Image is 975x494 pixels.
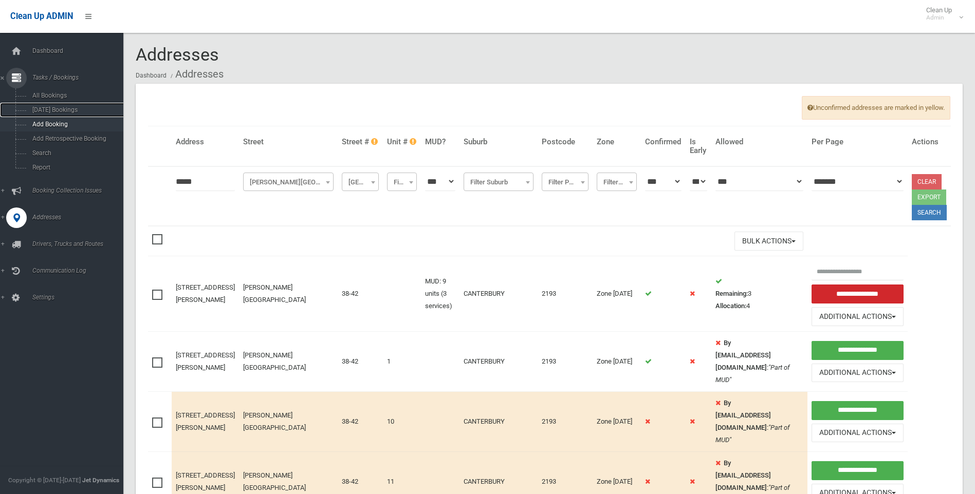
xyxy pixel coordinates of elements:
td: [PERSON_NAME][GEOGRAPHIC_DATA] [239,392,338,452]
span: Clean Up ADMIN [10,11,73,21]
h4: Address [176,138,235,146]
span: Report [29,164,122,171]
td: Zone [DATE] [593,392,641,452]
button: Additional Actions [812,424,904,443]
a: [STREET_ADDRESS][PERSON_NAME] [176,471,235,491]
span: Filter Unit # [390,175,414,189]
td: 2193 [538,256,592,332]
td: [PERSON_NAME][GEOGRAPHIC_DATA] [239,332,338,392]
h4: MUD? [425,138,455,146]
td: 38-42 [338,256,383,332]
a: [STREET_ADDRESS][PERSON_NAME] [176,351,235,371]
small: Admin [926,14,952,22]
span: Filter Zone [597,173,637,191]
button: Additional Actions [812,364,904,383]
span: Filter Unit # [387,173,417,191]
button: Export [912,189,946,205]
span: Filter Postcode [542,173,588,191]
span: Addresses [136,44,219,65]
h4: Is Early [690,138,707,155]
span: Filter Suburb [466,175,531,189]
h4: Zone [597,138,637,146]
span: Addresses [29,214,131,221]
span: Settings [29,294,131,301]
span: Search [29,149,122,157]
span: Filter Zone [599,175,635,189]
a: [STREET_ADDRESS][PERSON_NAME] [176,283,235,303]
a: Clear [912,174,942,189]
td: : [711,392,807,452]
h4: Per Page [812,138,904,146]
td: MUD: 9 units (3 services) [421,256,459,332]
h4: Unit # [387,138,417,146]
strong: Remaining: [715,290,748,297]
span: Unconfirmed addresses are marked in yellow. [802,96,950,120]
em: "Part of MUD" [715,424,789,444]
h4: Allowed [715,138,803,146]
td: CANTERBURY [459,392,538,452]
span: Filter Street # [342,173,379,191]
button: Additional Actions [812,307,904,326]
span: Filter Street # [344,175,376,189]
td: 38-42 [338,332,383,392]
span: Clean Up [921,6,962,22]
span: Minter Street (CANTERBURY) [243,173,334,191]
span: All Bookings [29,92,122,99]
span: Add Retrospective Booking [29,135,122,142]
td: 1 [383,332,421,392]
strong: Allocation: [715,302,746,310]
button: Bulk Actions [734,232,803,251]
td: 10 [383,392,421,452]
span: Communication Log [29,267,131,274]
h4: Suburb [464,138,534,146]
h4: Street [243,138,334,146]
td: CANTERBURY [459,332,538,392]
h4: Postcode [542,138,588,146]
span: [DATE] Bookings [29,106,122,113]
h4: Street # [342,138,379,146]
td: Zone [DATE] [593,332,641,392]
li: Addresses [168,65,224,84]
span: Dashboard [29,47,131,54]
td: Zone [DATE] [593,256,641,332]
td: 3 4 [711,256,807,332]
span: Minter Street (CANTERBURY) [246,175,331,189]
td: [PERSON_NAME][GEOGRAPHIC_DATA] [239,256,338,332]
td: 38-42 [338,392,383,452]
strong: Jet Dynamics [82,477,119,484]
span: Filter Suburb [464,173,534,191]
h4: Actions [912,138,947,146]
span: Copyright © [DATE]-[DATE] [8,477,81,484]
button: Search [912,205,947,220]
span: Booking Collection Issues [29,187,131,194]
h4: Confirmed [645,138,681,146]
a: [STREET_ADDRESS][PERSON_NAME] [176,411,235,431]
span: Drivers, Trucks and Routes [29,240,131,248]
span: Filter Postcode [544,175,585,189]
em: "Part of MUD" [715,364,789,384]
td: 2193 [538,332,592,392]
strong: By [EMAIL_ADDRESS][DOMAIN_NAME] [715,399,771,431]
strong: By [EMAIL_ADDRESS][DOMAIN_NAME] [715,459,771,491]
strong: By [EMAIL_ADDRESS][DOMAIN_NAME] [715,339,771,371]
span: Add Booking [29,121,122,128]
td: : [711,332,807,392]
td: 2193 [538,392,592,452]
td: CANTERBURY [459,256,538,332]
span: Tasks / Bookings [29,74,131,81]
a: Dashboard [136,72,167,79]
